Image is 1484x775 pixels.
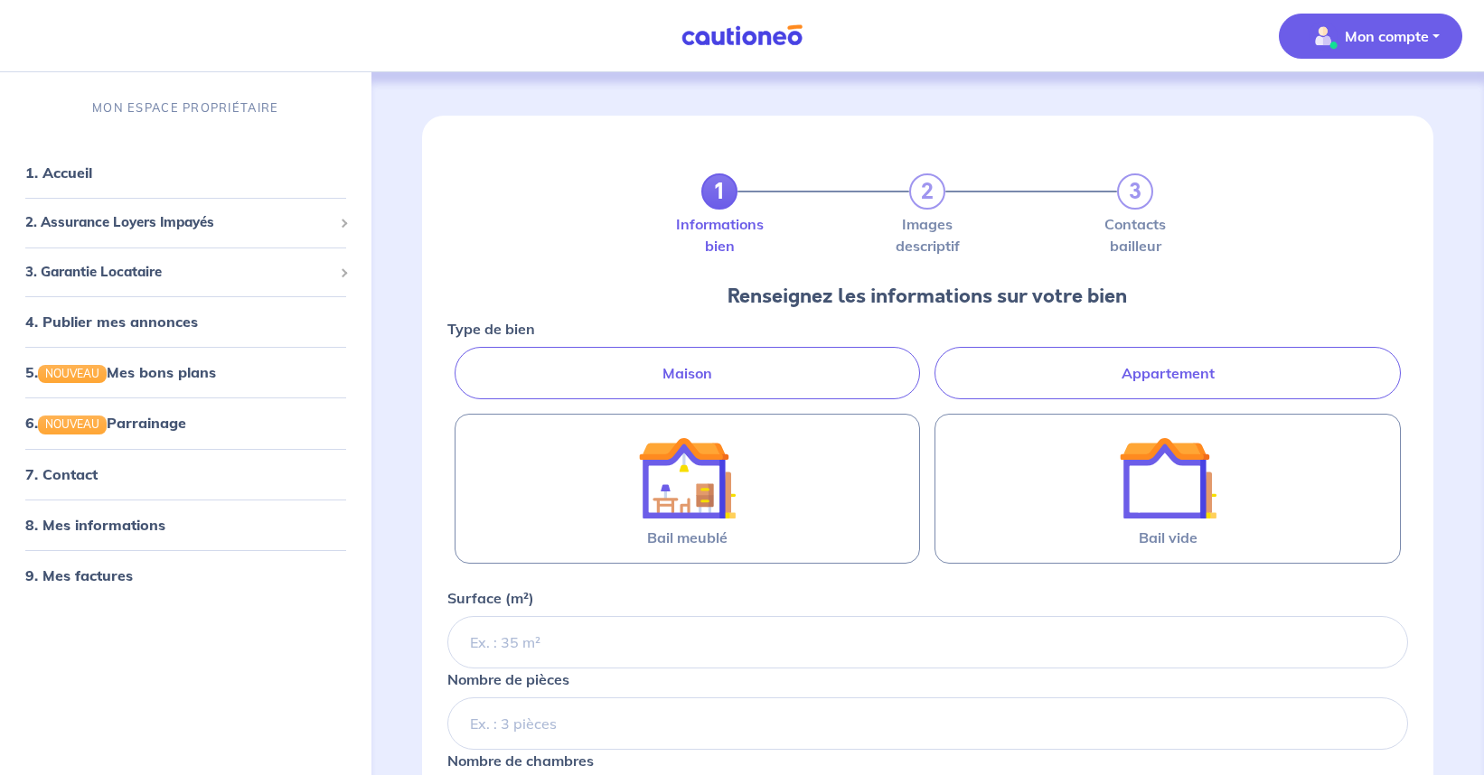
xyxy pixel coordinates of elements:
div: 3. Garantie Locataire [7,254,364,289]
a: 1 [701,173,737,210]
img: illu_furnished_lease.svg [638,429,736,527]
p: Nombre de pièces [447,668,569,690]
p: Nombre de chambres [447,750,594,771]
a: 5.NOUVEAUMes bons plans [25,363,216,381]
a: 1. Accueil [25,163,92,182]
a: 6.NOUVEAUParrainage [25,414,186,432]
input: Ex. : 35 m² [447,616,1409,668]
span: Bail meublé [647,527,728,548]
img: illu_account_valid_menu.svg [1309,22,1338,51]
label: Maison [455,347,921,399]
div: 9. Mes factures [7,556,364,593]
p: Mon compte [1345,25,1429,47]
a: 8. Mes informations [25,515,165,533]
img: illu_empty_lease.svg [1119,429,1216,527]
div: 1. Accueil [7,154,364,191]
div: 5.NOUVEAUMes bons plans [7,354,364,390]
div: 6.NOUVEAUParrainage [7,405,364,441]
label: Appartement [935,347,1401,399]
div: Renseignez les informations sur votre bien [447,282,1409,311]
a: 4. Publier mes annonces [25,313,198,331]
p: Type de bien [447,318,535,340]
label: Contacts bailleur [1117,217,1153,253]
p: MON ESPACE PROPRIÉTAIRE [92,99,278,117]
div: 4. Publier mes annonces [7,303,364,340]
span: 2. Assurance Loyers Impayés [25,212,333,233]
span: Bail vide [1139,527,1198,548]
button: illu_account_valid_menu.svgMon compte [1279,14,1462,59]
label: Informations bien [701,217,737,253]
a: 7. Contact [25,464,98,482]
span: 3. Garantie Locataire [25,261,333,282]
img: Cautioneo [674,24,810,47]
div: 2. Assurance Loyers Impayés [7,205,364,240]
div: 7. Contact [7,455,364,491]
a: 9. Mes factures [25,565,133,584]
p: Surface (m²) [447,587,534,609]
label: Images descriptif [909,217,945,253]
input: Ex. : 3 pièces [447,697,1409,750]
div: 8. Mes informations [7,506,364,542]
